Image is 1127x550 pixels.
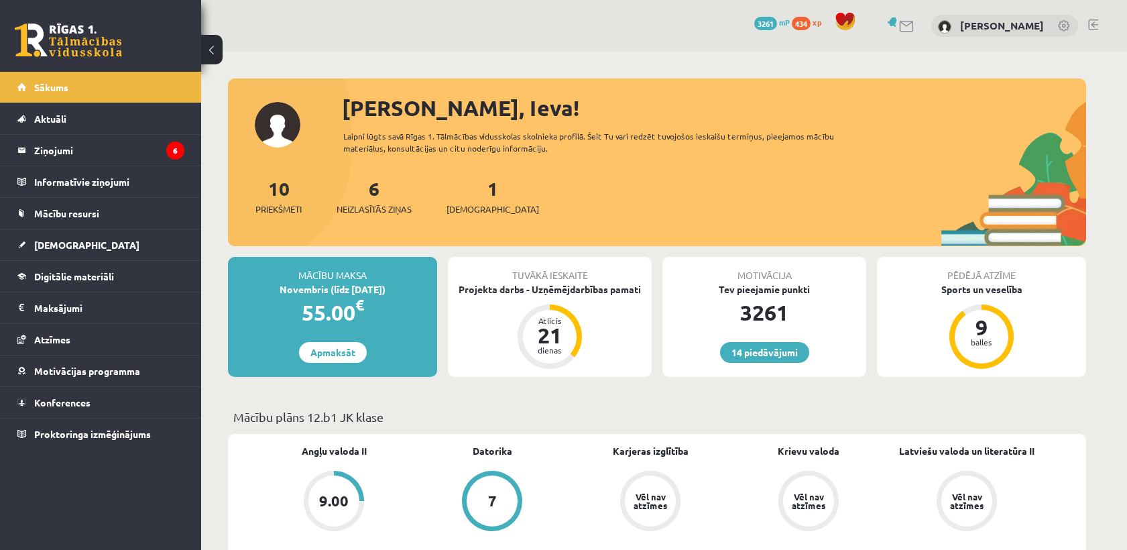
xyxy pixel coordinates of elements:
a: Informatīvie ziņojumi [17,166,184,197]
a: Angļu valoda II [302,444,367,458]
span: Atzīmes [34,333,70,345]
span: Digitālie materiāli [34,270,114,282]
img: Ieva Bringina [938,20,951,34]
a: Rīgas 1. Tālmācības vidusskola [15,23,122,57]
div: 7 [488,494,497,508]
div: Vēl nav atzīmes [948,492,986,510]
a: Vēl nav atzīmes [571,471,729,534]
a: Vēl nav atzīmes [888,471,1046,534]
span: € [355,295,364,315]
div: Projekta darbs - Uzņēmējdarbības pamati [448,282,652,296]
a: 9.00 [255,471,413,534]
span: mP [779,17,790,27]
i: 6 [166,142,184,160]
div: Motivācija [662,257,866,282]
span: Motivācijas programma [34,365,140,377]
a: Maksājumi [17,292,184,323]
p: Mācību plāns 12.b1 JK klase [233,408,1081,426]
a: 434 xp [792,17,828,27]
a: Latviešu valoda un literatūra II [899,444,1034,458]
a: Karjeras izglītība [613,444,689,458]
div: 9 [961,317,1002,338]
span: 3261 [754,17,777,30]
span: Neizlasītās ziņas [337,203,412,216]
a: Krievu valoda [778,444,839,458]
span: Sākums [34,81,68,93]
div: Laipni lūgts savā Rīgas 1. Tālmācības vidusskolas skolnieka profilā. Šeit Tu vari redzēt tuvojošo... [343,130,858,154]
legend: Maksājumi [34,292,184,323]
div: Pēdējā atzīme [877,257,1086,282]
div: Tev pieejamie punkti [662,282,866,296]
div: Novembris (līdz [DATE]) [228,282,437,296]
a: Mācību resursi [17,198,184,229]
div: Tuvākā ieskaite [448,257,652,282]
a: Projekta darbs - Uzņēmējdarbības pamati Atlicis 21 dienas [448,282,652,371]
span: Konferences [34,396,91,408]
a: Sports un veselība 9 balles [877,282,1086,371]
a: Vēl nav atzīmes [729,471,888,534]
span: [DEMOGRAPHIC_DATA] [447,203,539,216]
a: [DEMOGRAPHIC_DATA] [17,229,184,260]
div: 9.00 [319,494,349,508]
a: Datorika [473,444,512,458]
span: 434 [792,17,811,30]
div: Vēl nav atzīmes [632,492,669,510]
div: Mācību maksa [228,257,437,282]
span: [DEMOGRAPHIC_DATA] [34,239,139,251]
a: Konferences [17,387,184,418]
legend: Informatīvie ziņojumi [34,166,184,197]
a: Sākums [17,72,184,103]
div: Sports un veselība [877,282,1086,296]
a: [PERSON_NAME] [960,19,1044,32]
a: Motivācijas programma [17,355,184,386]
a: 10Priekšmeti [255,176,302,216]
a: 3261 mP [754,17,790,27]
a: 6Neizlasītās ziņas [337,176,412,216]
div: balles [961,338,1002,346]
a: 7 [413,471,571,534]
span: Proktoringa izmēģinājums [34,428,151,440]
div: 55.00 [228,296,437,329]
div: Vēl nav atzīmes [790,492,827,510]
span: Mācību resursi [34,207,99,219]
span: xp [813,17,821,27]
div: 3261 [662,296,866,329]
a: Proktoringa izmēģinājums [17,419,184,449]
a: 14 piedāvājumi [720,342,809,363]
a: Apmaksāt [299,342,367,363]
legend: Ziņojumi [34,135,184,166]
span: Aktuāli [34,113,66,125]
div: 21 [530,325,570,346]
span: Priekšmeti [255,203,302,216]
a: Ziņojumi6 [17,135,184,166]
a: Digitālie materiāli [17,261,184,292]
a: 1[DEMOGRAPHIC_DATA] [447,176,539,216]
div: [PERSON_NAME], Ieva! [342,92,1086,124]
a: Atzīmes [17,324,184,355]
div: Atlicis [530,317,570,325]
a: Aktuāli [17,103,184,134]
div: dienas [530,346,570,354]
